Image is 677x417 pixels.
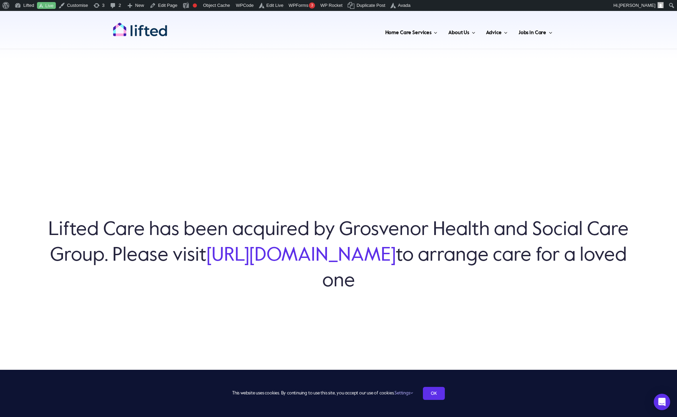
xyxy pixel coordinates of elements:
a: Advice [484,21,509,42]
a: About Us [446,21,477,42]
a: lifted-logo [113,22,167,29]
div: Open Intercom Messenger [654,394,670,410]
nav: Main Menu [189,21,554,42]
span: Advice [486,27,501,38]
a: Settings [394,391,413,395]
a: Jobs in Care [516,21,554,42]
a: Home Care Services [383,21,440,42]
span: This website uses cookies. By continuing to use this site, you accept our use of cookies. [232,388,413,399]
div: Focus keyphrase not set [193,3,197,8]
span: Jobs in Care [518,27,546,38]
span: Home Care Services [385,27,431,38]
span: About Us [448,27,469,38]
div: 3 [309,2,315,9]
a: [URL][DOMAIN_NAME] [206,246,396,265]
span: [PERSON_NAME] [619,3,655,8]
h6: Lifted Care has been acquired by Grosvenor Health and Social Care Group. Please visit to arrange ... [34,217,643,294]
a: Live [37,2,56,9]
a: OK [423,387,445,400]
